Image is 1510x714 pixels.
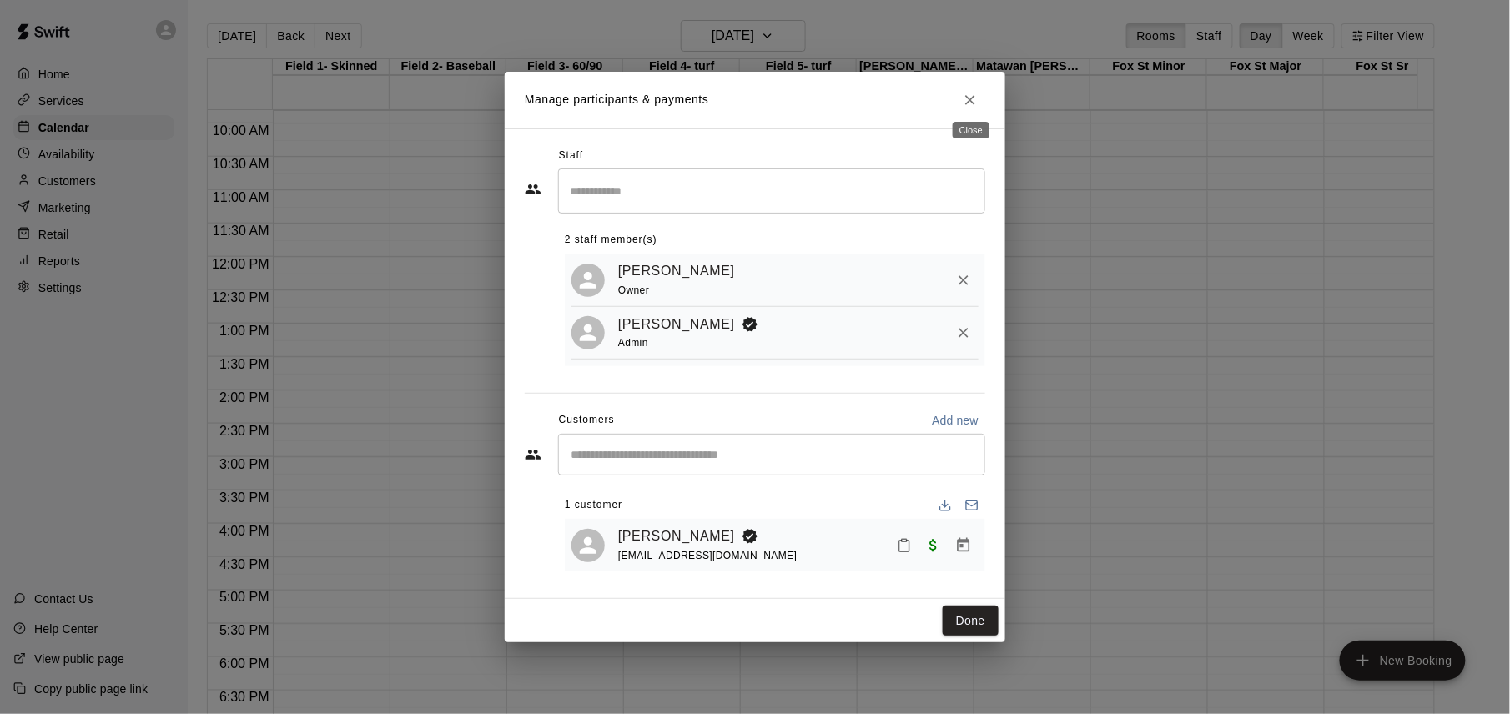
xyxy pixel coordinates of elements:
button: Close [955,85,985,115]
div: Brian Burns [571,264,605,297]
a: [PERSON_NAME] [618,314,735,335]
button: Remove [949,265,979,295]
div: Anthony Scala [571,529,605,562]
span: Staff [559,143,583,169]
button: Add new [925,407,985,434]
button: Done [943,606,999,636]
div: Search staff [558,168,985,213]
p: Manage participants & payments [525,91,709,108]
span: Customers [559,407,615,434]
a: [PERSON_NAME] [618,525,735,547]
svg: Booking Owner [742,528,758,545]
button: Remove [949,318,979,348]
span: Waived payment [919,537,949,551]
span: Owner [618,284,649,296]
button: Email participants [959,492,985,519]
a: [PERSON_NAME] [618,260,735,282]
button: Mark attendance [890,531,919,560]
span: 2 staff member(s) [565,227,657,254]
svg: Customers [525,446,541,463]
span: [EMAIL_ADDRESS][DOMAIN_NAME] [618,550,798,561]
div: Frank Loconte [571,316,605,349]
p: Add new [932,412,979,429]
div: Start typing to search customers... [558,434,985,475]
svg: Staff [525,181,541,198]
div: Close [953,122,989,138]
button: Manage bookings & payment [949,530,979,561]
svg: Booking Owner [742,316,758,333]
button: Download list [932,492,959,519]
span: Admin [618,337,648,349]
span: 1 customer [565,492,622,519]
